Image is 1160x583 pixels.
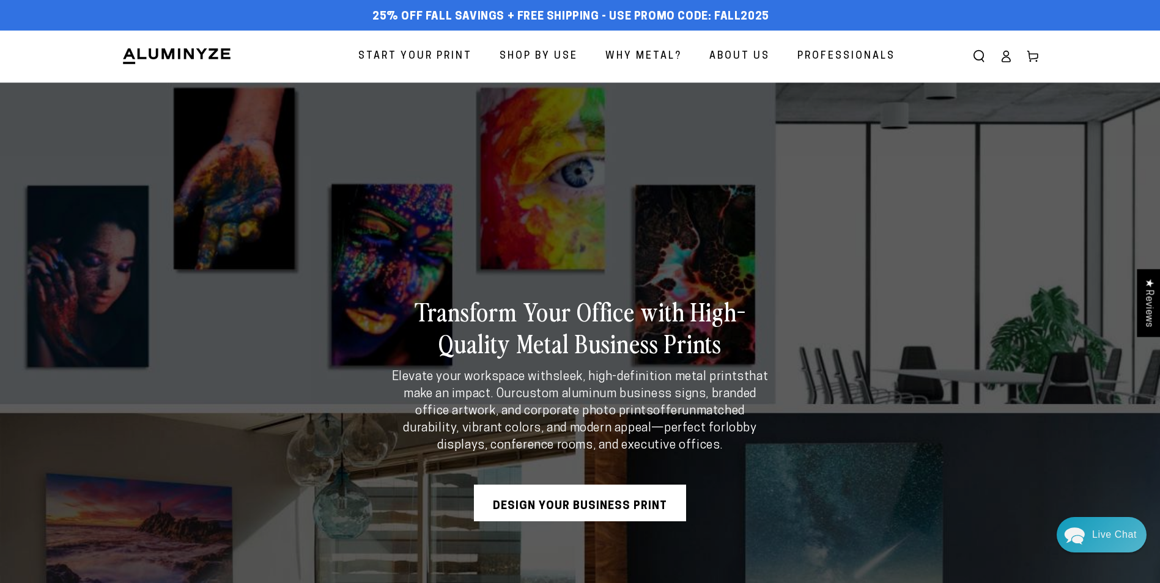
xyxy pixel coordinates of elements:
span: 25% off FALL Savings + Free Shipping - Use Promo Code: FALL2025 [372,10,769,24]
strong: sleek, high-definition metal prints [553,371,744,383]
div: Contact Us Directly [1092,517,1137,552]
img: Aluminyze [122,47,232,65]
div: Click to open Judge.me floating reviews tab [1137,269,1160,337]
span: Professionals [797,48,895,65]
div: Chat widget toggle [1057,517,1147,552]
summary: Search our site [966,43,992,70]
span: Shop By Use [500,48,578,65]
strong: custom aluminum business signs, branded office artwork, and corporate photo prints [415,388,756,417]
a: Start Your Print [349,40,481,73]
p: Elevate your workspace with that make an impact. Our offer —perfect for . [388,369,773,454]
a: Design Your Business Print [474,485,686,521]
a: Shop By Use [490,40,587,73]
span: Start Your Print [358,48,472,65]
a: About Us [700,40,779,73]
span: About Us [709,48,770,65]
strong: unmatched durability, vibrant colors, and modern appeal [403,405,744,435]
a: Professionals [788,40,904,73]
a: Why Metal? [596,40,691,73]
span: Why Metal? [605,48,682,65]
h2: Transform Your Office with High-Quality Metal Business Prints [388,295,773,359]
